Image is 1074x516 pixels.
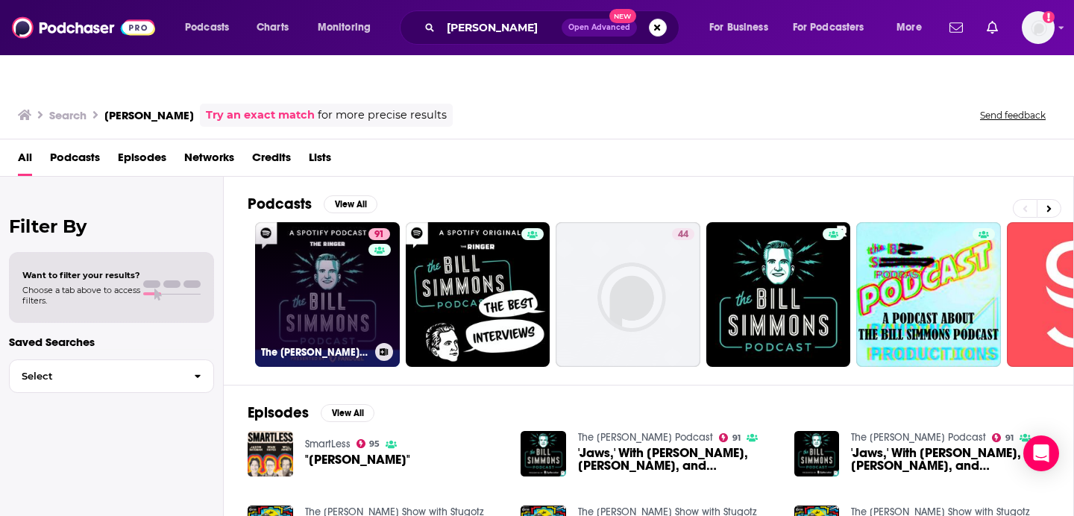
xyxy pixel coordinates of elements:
[709,17,768,38] span: For Business
[18,145,32,176] a: All
[578,431,713,444] a: The Bill Simmons Podcast
[886,16,940,40] button: open menu
[794,431,840,476] img: 'Jaws,' With Bill Simmons, Chris Ryan, and Sean Fennessey | The Bill Simmons Podcast (Ep. 385)
[9,359,214,393] button: Select
[22,285,140,306] span: Choose a tab above to access filters.
[257,17,289,38] span: Charts
[719,433,741,442] a: 91
[369,441,380,447] span: 95
[184,145,234,176] a: Networks
[10,371,182,381] span: Select
[248,431,293,476] img: "Bill Simmons"
[305,438,351,450] a: SmartLess
[578,447,776,472] span: 'Jaws,' With [PERSON_NAME], [PERSON_NAME], and [PERSON_NAME] | The [PERSON_NAME] Podcast (Ep. 385)
[1023,435,1059,471] div: Open Intercom Messenger
[206,107,315,124] a: Try an exact match
[50,145,100,176] a: Podcasts
[1005,435,1014,441] span: 91
[248,403,309,422] h2: Episodes
[793,17,864,38] span: For Podcasters
[976,109,1050,122] button: Send feedback
[185,17,229,38] span: Podcasts
[305,453,410,466] span: "[PERSON_NAME]"
[562,19,637,37] button: Open AdvancedNew
[368,228,390,240] a: 91
[309,145,331,176] a: Lists
[49,108,87,122] h3: Search
[252,145,291,176] a: Credits
[1022,11,1055,44] img: User Profile
[732,435,741,441] span: 91
[374,227,384,242] span: 91
[1022,11,1055,44] span: Logged in as dkcsports
[22,270,140,280] span: Want to filter your results?
[255,222,400,367] a: 91The [PERSON_NAME] Podcast
[521,431,566,476] img: 'Jaws,' With Bill Simmons, Chris Ryan, and Sean Fennessey | The Bill Simmons Podcast (Ep. 385)
[305,453,410,466] a: "Bill Simmons"
[1022,11,1055,44] button: Show profile menu
[992,433,1014,442] a: 91
[678,227,688,242] span: 44
[851,447,1049,472] a: 'Jaws,' With Bill Simmons, Chris Ryan, and Sean Fennessey | The Bill Simmons Podcast (Ep. 385)
[943,15,969,40] a: Show notifications dropdown
[248,195,377,213] a: PodcastsView All
[247,16,298,40] a: Charts
[9,335,214,349] p: Saved Searches
[441,16,562,40] input: Search podcasts, credits, & more...
[981,15,1004,40] a: Show notifications dropdown
[324,195,377,213] button: View All
[248,195,312,213] h2: Podcasts
[12,13,155,42] img: Podchaser - Follow, Share and Rate Podcasts
[118,145,166,176] a: Episodes
[851,447,1049,472] span: 'Jaws,' With [PERSON_NAME], [PERSON_NAME], and [PERSON_NAME] | The [PERSON_NAME] Podcast (Ep. 385)
[556,222,700,367] a: 44
[896,17,922,38] span: More
[9,215,214,237] h2: Filter By
[699,16,787,40] button: open menu
[175,16,248,40] button: open menu
[1043,11,1055,23] svg: Add a profile image
[414,10,694,45] div: Search podcasts, credits, & more...
[261,346,369,359] h3: The [PERSON_NAME] Podcast
[307,16,390,40] button: open menu
[248,403,374,422] a: EpisodesView All
[104,108,194,122] h3: [PERSON_NAME]
[851,431,986,444] a: The Bill Simmons Podcast
[609,9,636,23] span: New
[578,447,776,472] a: 'Jaws,' With Bill Simmons, Chris Ryan, and Sean Fennessey | The Bill Simmons Podcast (Ep. 385)
[568,24,630,31] span: Open Advanced
[783,16,886,40] button: open menu
[357,439,380,448] a: 95
[318,107,447,124] span: for more precise results
[321,404,374,422] button: View All
[672,228,694,240] a: 44
[318,17,371,38] span: Monitoring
